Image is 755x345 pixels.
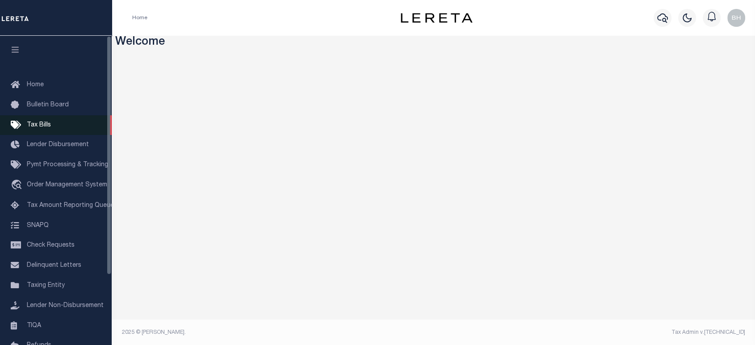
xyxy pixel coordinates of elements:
h3: Welcome [115,36,752,50]
i: travel_explore [11,180,25,191]
span: Pymt Processing & Tracking [27,162,108,168]
span: Bulletin Board [27,102,69,108]
span: Order Management System [27,182,107,188]
img: svg+xml;base64,PHN2ZyB4bWxucz0iaHR0cDovL3d3dy53My5vcmcvMjAwMC9zdmciIHBvaW50ZXItZXZlbnRzPSJub25lIi... [727,9,745,27]
span: Tax Amount Reporting Queue [27,202,114,209]
span: Taxing Entity [27,282,65,289]
img: logo-dark.svg [401,13,472,23]
span: TIQA [27,322,41,328]
span: Lender Non-Disbursement [27,303,104,309]
span: Delinquent Letters [27,262,81,269]
span: Check Requests [27,242,75,248]
span: SNAPQ [27,222,49,228]
span: Tax Bills [27,122,51,128]
div: Tax Admin v.[TECHNICAL_ID] [440,328,745,337]
div: 2025 © [PERSON_NAME]. [115,328,434,337]
span: Lender Disbursement [27,142,89,148]
span: Home [27,82,44,88]
li: Home [132,14,147,22]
